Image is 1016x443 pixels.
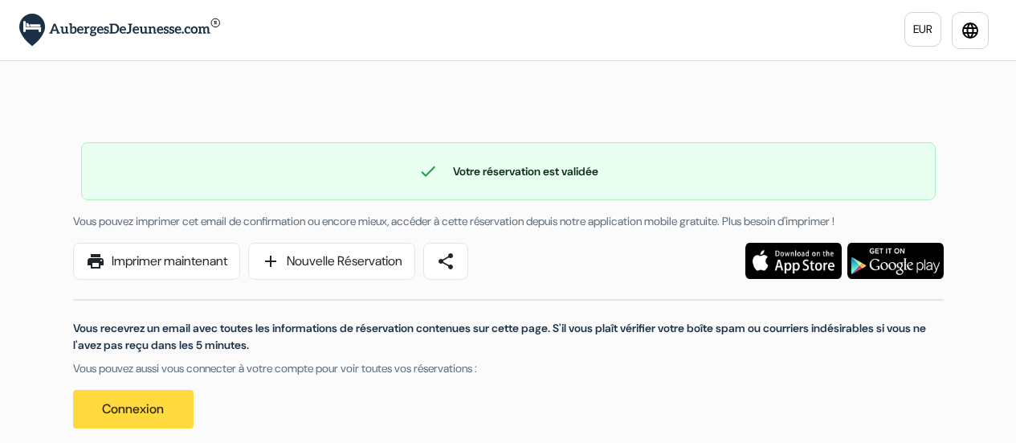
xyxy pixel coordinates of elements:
span: share [436,252,455,271]
a: addNouvelle Réservation [248,243,415,280]
a: share [423,243,468,280]
div: Votre réservation est validée [82,162,935,181]
i: language [961,21,980,40]
span: add [261,252,280,271]
p: Vous pouvez aussi vous connecter à votre compte pour voir toutes vos réservations : [73,360,944,377]
p: Vous recevrez un email avec toutes les informations de réservation contenues sur cette page. S'il... [73,320,944,354]
img: Téléchargez l'application gratuite [847,243,944,279]
img: Téléchargez l'application gratuite [745,243,842,279]
a: Connexion [73,390,194,429]
a: printImprimer maintenant [73,243,240,280]
span: Vous pouvez imprimer cet email de confirmation ou encore mieux, accéder à cette réservation depui... [73,214,834,228]
span: check [418,162,438,181]
span: print [86,252,105,271]
a: EUR [904,12,941,47]
img: AubergesDeJeunesse.com [19,14,220,47]
a: language [952,12,989,49]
